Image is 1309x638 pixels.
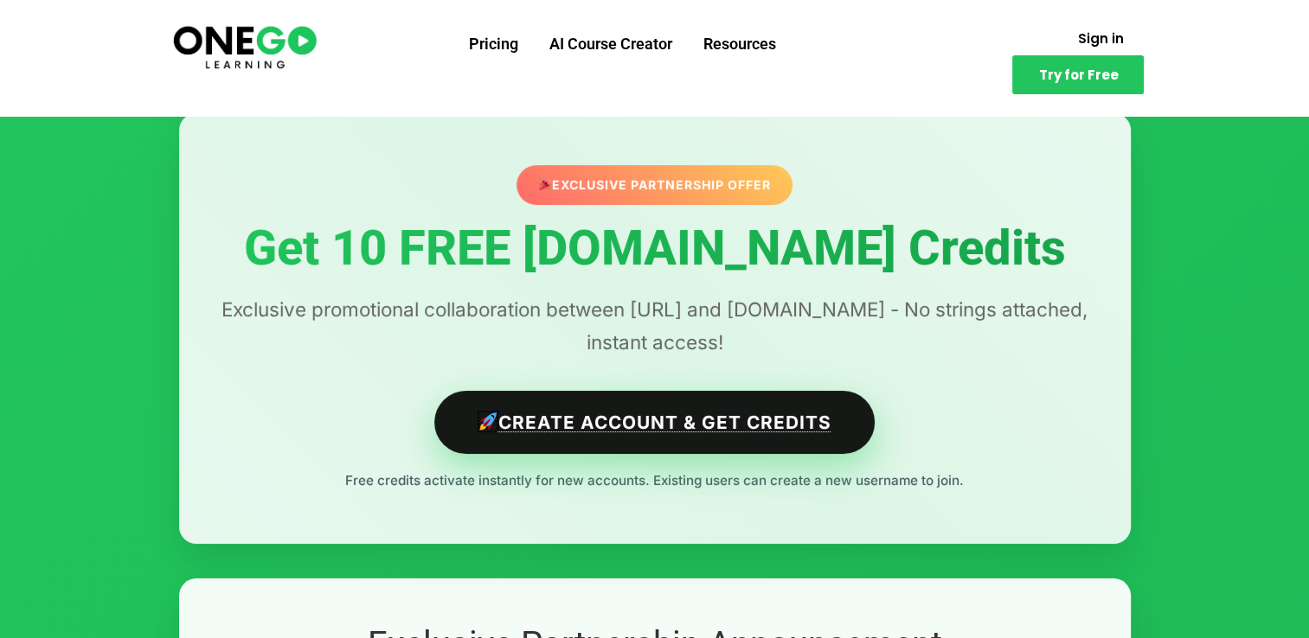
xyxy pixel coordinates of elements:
h1: Get 10 FREE [DOMAIN_NAME] Credits [214,222,1096,276]
p: Free credits activate instantly for new accounts. Existing users can create a new username to join. [214,469,1096,492]
a: Create Account & Get Credits [434,391,875,454]
a: Try for Free [1012,55,1144,94]
a: Pricing [453,22,534,67]
a: Resources [688,22,792,67]
a: AI Course Creator [534,22,688,67]
img: 🚀 [479,412,497,431]
div: Exclusive Partnership Offer [517,165,792,205]
a: Sign in [1056,22,1144,55]
span: Sign in [1077,32,1123,45]
img: 🎉 [539,178,551,190]
p: Exclusive promotional collaboration between [URL] and [DOMAIN_NAME] - No strings attached, instan... [214,293,1096,359]
span: Try for Free [1038,68,1118,81]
